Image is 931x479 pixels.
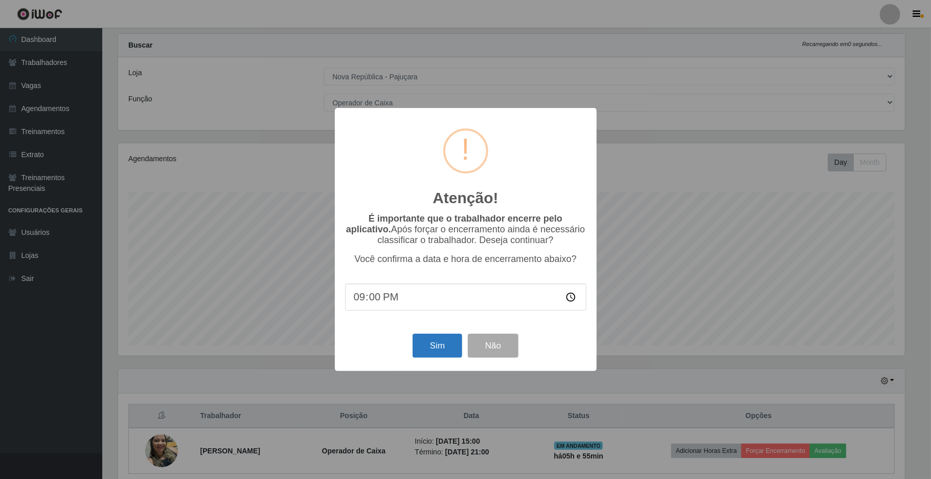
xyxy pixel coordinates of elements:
p: Você confirma a data e hora de encerramento abaixo? [345,254,586,265]
button: Sim [413,334,462,358]
b: É importante que o trabalhador encerre pelo aplicativo. [346,213,562,234]
button: Não [468,334,518,358]
p: Após forçar o encerramento ainda é necessário classificar o trabalhador. Deseja continuar? [345,213,586,246]
h2: Atenção! [433,189,498,207]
